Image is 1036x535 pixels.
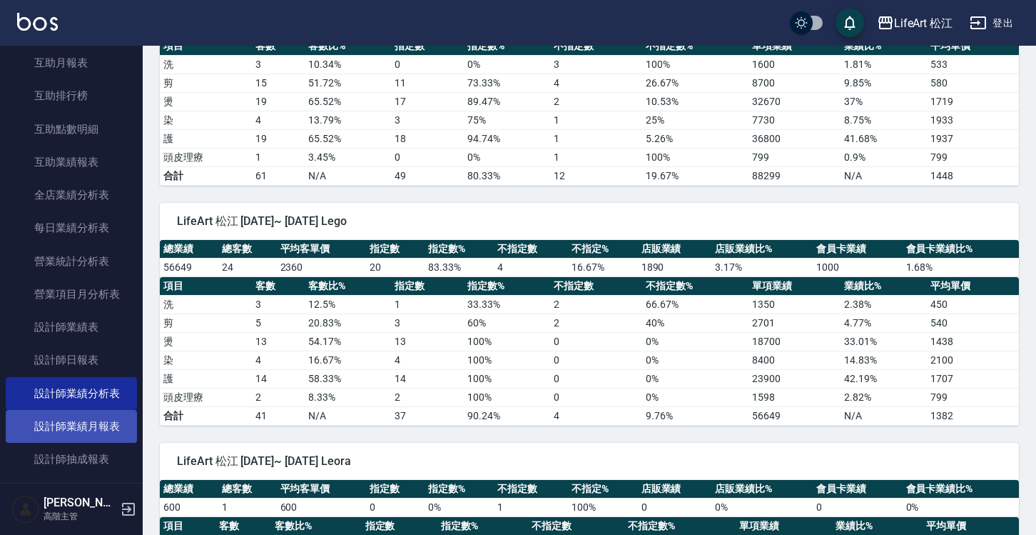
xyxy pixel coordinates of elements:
td: 3.17 % [711,258,812,276]
th: 不指定數 [550,37,642,56]
th: 業績比% [841,37,927,56]
td: 0 % [425,498,494,516]
th: 店販業績比% [711,480,812,499]
th: 指定數 [366,480,425,499]
td: 533 [927,55,1019,74]
td: 0 % [464,55,550,74]
td: 0 [550,388,642,406]
td: 58.33 % [305,369,391,388]
td: 頭皮理療 [160,148,252,166]
span: LifeArt 松江 [DATE]~ [DATE] Leora [177,454,1002,469]
td: 100 % [642,55,748,74]
td: 18700 [748,332,841,351]
a: 互助業績報表 [6,146,137,179]
th: 平均客單價 [277,480,367,499]
td: 4 [252,351,305,369]
td: N/A [841,166,927,185]
td: 0 [638,498,712,516]
th: 不指定% [568,480,637,499]
td: 19 [252,92,305,111]
th: 指定數% [425,240,494,259]
td: 54.17 % [305,332,391,351]
td: 66.67 % [642,295,748,314]
th: 平均客單價 [277,240,367,259]
a: 每日業績分析表 [6,211,137,244]
th: 客數比% [305,277,391,296]
td: 100 % [464,369,550,388]
th: 單項業績 [748,37,841,56]
td: 100 % [464,351,550,369]
td: 33.33 % [464,295,550,314]
td: 0 [550,351,642,369]
a: 互助排行榜 [6,79,137,112]
th: 總業績 [160,480,218,499]
td: 護 [160,369,252,388]
td: 1 [218,498,277,516]
th: 平均單價 [927,277,1019,296]
td: 染 [160,351,252,369]
td: 1.81 % [841,55,927,74]
td: 1719 [927,92,1019,111]
td: 14 [391,369,464,388]
a: 設計師抽成報表 [6,443,137,476]
th: 不指定數% [642,277,748,296]
table: a dense table [160,37,1019,186]
th: 平均單價 [927,37,1019,56]
td: 0 % [642,351,748,369]
th: 總業績 [160,240,218,259]
th: 指定數% [464,277,550,296]
td: 16.67 % [568,258,637,276]
td: 100 % [464,332,550,351]
td: 3 [550,55,642,74]
td: 合計 [160,406,252,425]
td: 0 [391,55,464,74]
td: 1598 [748,388,841,406]
td: 88299 [748,166,841,185]
a: 設計師業績月報表 [6,410,137,443]
td: 1 [550,148,642,166]
th: 會員卡業績 [813,240,903,259]
td: 13 [391,332,464,351]
td: 19 [252,129,305,148]
td: 600 [277,498,367,516]
td: 20.83 % [305,314,391,332]
td: 3 [252,295,305,314]
td: 護 [160,129,252,148]
th: 客數比% [305,37,391,56]
td: 0 % [711,498,812,516]
td: 9.85 % [841,74,927,92]
td: 450 [927,295,1019,314]
td: 2 [550,92,642,111]
td: 2 [550,295,642,314]
td: 23900 [748,369,841,388]
a: 全店業績分析表 [6,179,137,211]
td: 1 [550,129,642,148]
td: 32670 [748,92,841,111]
td: 13.79 % [305,111,391,129]
td: 36800 [748,129,841,148]
td: 37 [391,406,464,425]
td: 7730 [748,111,841,129]
td: 56649 [160,258,218,276]
td: 1 [550,111,642,129]
td: 20 [366,258,425,276]
th: 會員卡業績比% [903,480,1019,499]
a: 互助點數明細 [6,113,137,146]
td: 1937 [927,129,1019,148]
td: 0 % [642,388,748,406]
td: 17 [391,92,464,111]
td: 2100 [927,351,1019,369]
td: N/A [305,166,391,185]
td: 燙 [160,92,252,111]
p: 高階主管 [44,510,116,523]
td: 42.19 % [841,369,927,388]
td: 染 [160,111,252,129]
th: 指定數% [464,37,550,56]
td: 剪 [160,314,252,332]
td: 0 % [642,332,748,351]
td: 94.74 % [464,129,550,148]
th: 店販業績 [638,240,712,259]
td: 頭皮理療 [160,388,252,406]
td: 洗 [160,295,252,314]
td: 0 [391,148,464,166]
